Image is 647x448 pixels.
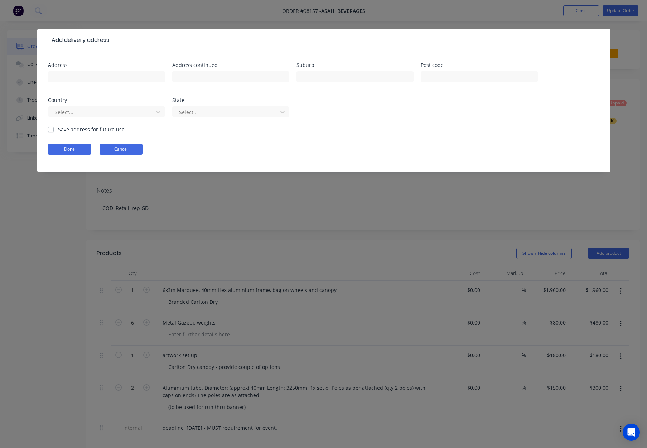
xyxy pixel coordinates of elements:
div: State [172,98,289,103]
div: Post code [421,63,538,68]
div: Address [48,63,165,68]
div: Country [48,98,165,103]
label: Save address for future use [58,126,125,133]
div: Add delivery address [48,36,109,44]
div: Open Intercom Messenger [623,424,640,441]
button: Done [48,144,91,155]
div: Address continued [172,63,289,68]
button: Cancel [100,144,143,155]
div: Suburb [296,63,414,68]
